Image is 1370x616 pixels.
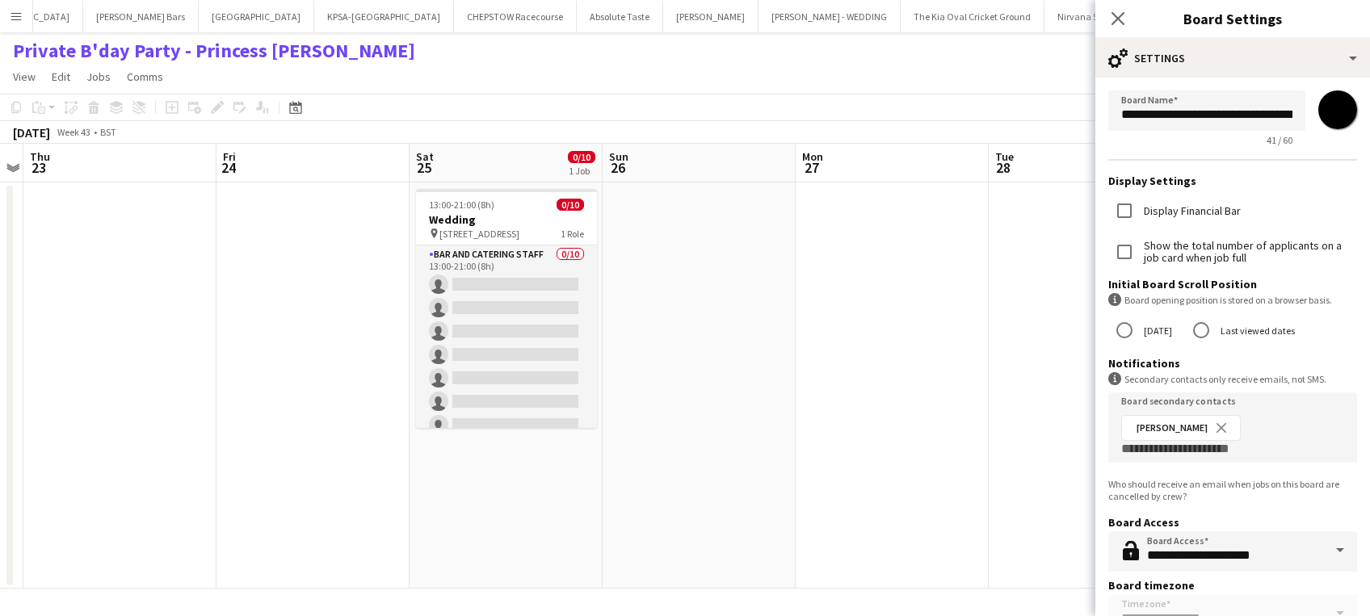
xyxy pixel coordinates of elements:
a: Comms [120,66,170,87]
span: Sat [416,149,434,164]
span: 26 [607,158,628,177]
div: Settings [1095,39,1370,78]
div: Who should receive an email when jobs on this board are cancelled by crew? [1108,478,1357,502]
span: 25 [414,158,434,177]
span: [STREET_ADDRESS] [439,228,519,240]
span: 13:00-21:00 (8h) [429,199,494,211]
label: [DATE] [1141,318,1172,343]
div: Board opening position is stored on a browser basis. [1108,293,1357,307]
span: 0/10 [557,199,584,211]
span: Edit [52,69,70,84]
button: The Kia Oval Cricket Ground [901,1,1044,32]
span: 41 / 60 [1254,134,1305,146]
h3: Board Access [1108,515,1357,530]
h3: Wedding [416,212,597,227]
h3: Notifications [1108,356,1357,371]
span: Fri [223,149,236,164]
button: KPSA-[GEOGRAPHIC_DATA] [314,1,454,32]
label: Show the total number of applicants on a job card when job full [1141,240,1357,264]
span: Jobs [86,69,111,84]
button: [PERSON_NAME] Bars [83,1,199,32]
span: 23 [27,158,50,177]
button: [PERSON_NAME] [663,1,759,32]
h3: Initial Board Scroll Position [1108,277,1357,291]
button: [PERSON_NAME] - WEDDING [759,1,901,32]
span: Mon [802,149,823,164]
label: Last viewed dates [1217,318,1295,343]
span: View [13,69,36,84]
h3: Board Settings [1095,8,1370,29]
span: [PERSON_NAME] [1137,423,1208,433]
span: 0/10 [568,151,595,163]
mat-chip-grid: Board secondary contact selection [1121,412,1344,456]
a: Jobs [80,66,117,87]
button: CHEPSTOW Racecourse [454,1,577,32]
button: Nirvana Spa - [GEOGRAPHIC_DATA] [1044,1,1217,32]
app-card-role: Bar and Catering Staff0/1013:00-21:00 (8h) [416,245,597,511]
a: Edit [45,66,77,87]
h3: Board timezone [1108,578,1357,593]
button: Absolute Taste [577,1,663,32]
span: Sun [609,149,628,164]
span: 1 Role [561,228,584,240]
div: [DATE] [13,124,50,140]
span: Thu [30,149,50,164]
div: 1 Job [569,165,595,177]
span: 24 [221,158,236,177]
h1: Private B'day Party - Princess [PERSON_NAME] [13,39,415,63]
span: Comms [127,69,163,84]
button: [GEOGRAPHIC_DATA] [199,1,314,32]
label: Display Financial Bar [1141,205,1241,217]
a: View [6,66,42,87]
span: Tue [995,149,1014,164]
mat-label: Board secondary contacts [1121,395,1235,407]
div: Secondary contacts only receive emails, not SMS. [1108,372,1357,386]
span: 27 [800,158,823,177]
h3: Display Settings [1108,174,1357,188]
app-job-card: 13:00-21:00 (8h)0/10Wedding [STREET_ADDRESS]1 RoleBar and Catering Staff0/1013:00-21:00 (8h) [416,189,597,428]
span: 28 [993,158,1014,177]
span: Week 43 [53,126,94,138]
div: BST [100,126,116,138]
